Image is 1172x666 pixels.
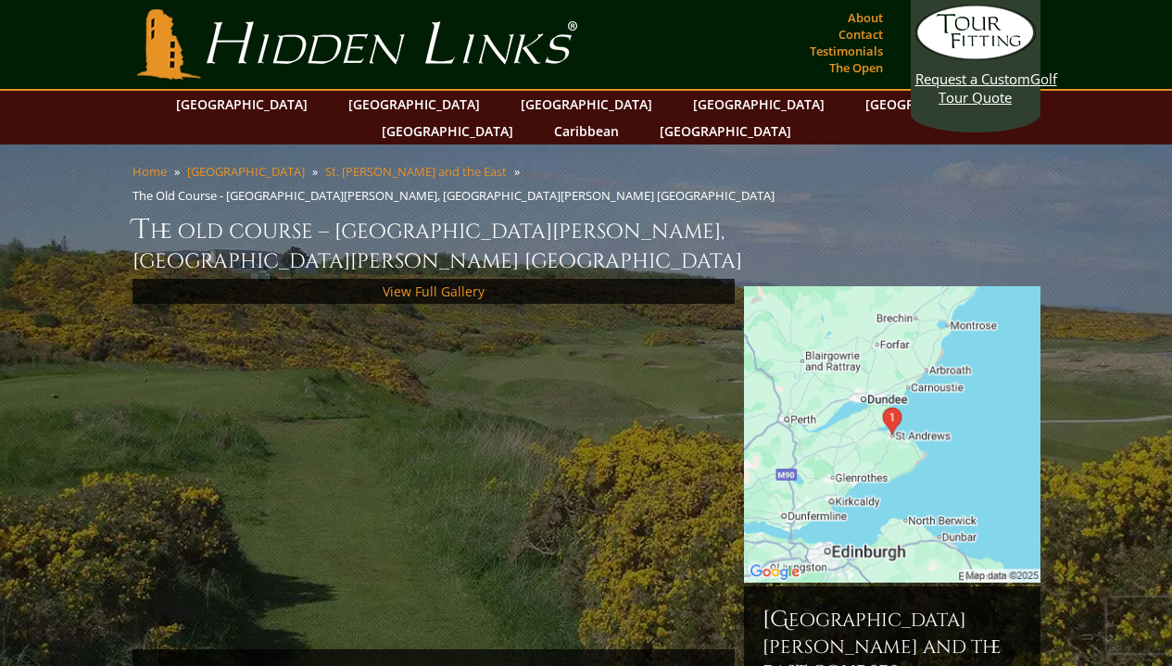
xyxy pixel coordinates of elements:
[684,91,834,118] a: [GEOGRAPHIC_DATA]
[915,69,1030,88] span: Request a Custom
[372,118,523,145] a: [GEOGRAPHIC_DATA]
[856,91,1006,118] a: [GEOGRAPHIC_DATA]
[744,286,1040,583] img: Google Map of St Andrews Links, St Andrews, United Kingdom
[383,283,485,300] a: View Full Gallery
[167,91,317,118] a: [GEOGRAPHIC_DATA]
[511,91,662,118] a: [GEOGRAPHIC_DATA]
[825,55,888,81] a: The Open
[132,187,782,204] li: The Old Course - [GEOGRAPHIC_DATA][PERSON_NAME], [GEOGRAPHIC_DATA][PERSON_NAME] [GEOGRAPHIC_DATA]
[132,163,167,180] a: Home
[545,118,628,145] a: Caribbean
[132,211,1040,275] h1: The Old Course – [GEOGRAPHIC_DATA][PERSON_NAME], [GEOGRAPHIC_DATA][PERSON_NAME] [GEOGRAPHIC_DATA]
[325,163,507,180] a: St. [PERSON_NAME] and the East
[834,21,888,47] a: Contact
[339,91,489,118] a: [GEOGRAPHIC_DATA]
[187,163,305,180] a: [GEOGRAPHIC_DATA]
[650,118,800,145] a: [GEOGRAPHIC_DATA]
[843,5,888,31] a: About
[805,38,888,64] a: Testimonials
[915,5,1036,107] a: Request a CustomGolf Tour Quote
